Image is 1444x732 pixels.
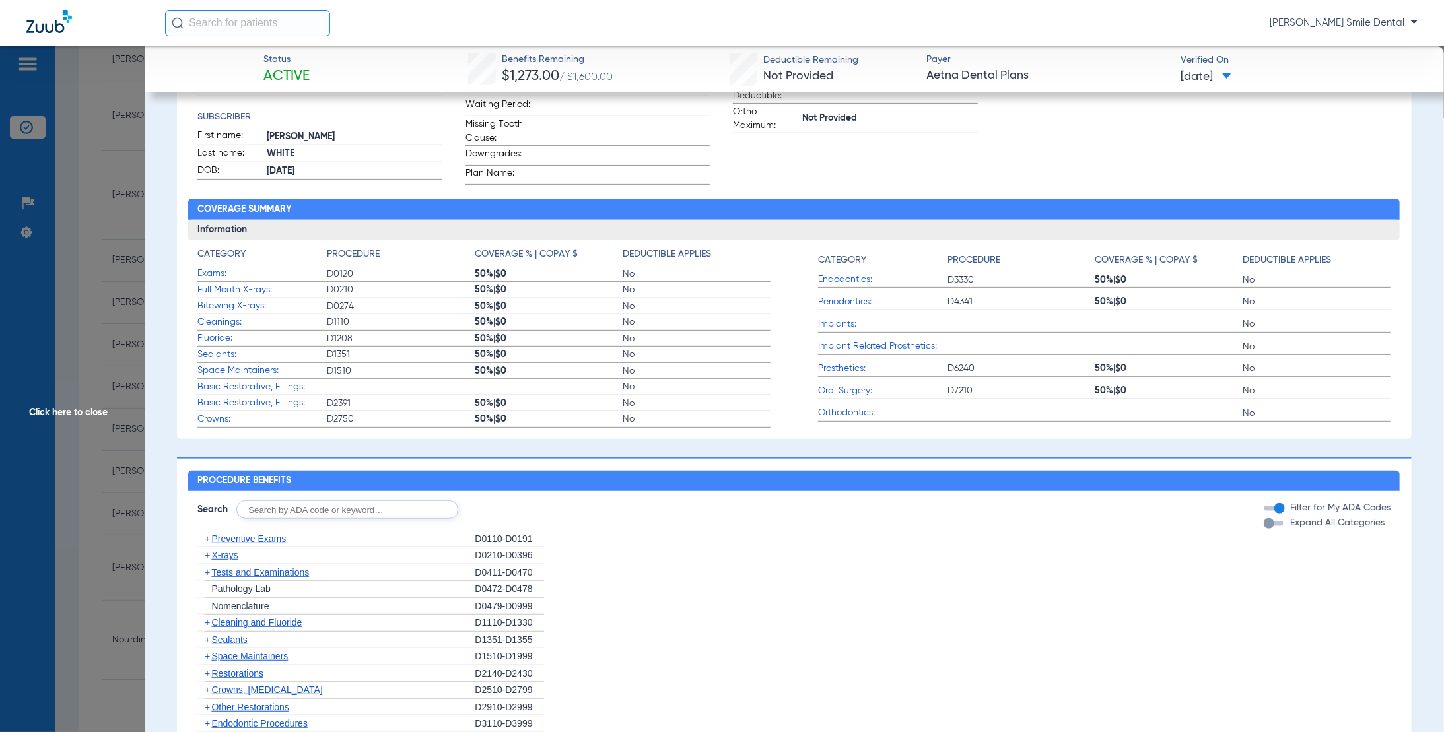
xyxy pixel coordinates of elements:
[1290,518,1385,527] span: Expand All Categories
[733,105,798,133] span: Ortho Maximum:
[197,316,327,329] span: Cleanings:
[947,273,1095,286] span: D3330
[205,668,210,679] span: +
[475,531,544,548] div: D0110-D0191
[26,10,72,33] img: Zuub Logo
[188,199,1400,220] h2: Coverage Summary
[623,397,771,410] span: No
[818,295,947,309] span: Periodontics:
[927,53,1169,67] span: Payer
[211,668,263,679] span: Restorations
[475,300,623,313] span: 50% $0
[475,397,623,410] span: 50% $0
[211,583,271,594] span: Pathology Lab
[623,380,771,393] span: No
[623,283,771,296] span: No
[327,267,475,281] span: D0120
[475,413,623,426] span: 50% $0
[264,53,310,67] span: Status
[197,283,327,297] span: Full Mouth X-rays:
[188,220,1400,241] h3: Information
[172,17,184,29] img: Search Icon
[197,147,262,162] span: Last name:
[1243,340,1391,353] span: No
[475,699,544,716] div: D2910-D2999
[211,702,289,712] span: Other Restorations
[236,500,458,519] input: Search by ADA code or keyword…
[1243,317,1391,331] span: No
[327,316,475,329] span: D1110
[475,682,544,699] div: D2510-D2799
[327,348,475,361] span: D1351
[465,147,530,165] span: Downgrades:
[475,564,544,582] div: D0411-D0470
[267,147,442,161] span: WHITE
[327,248,475,266] app-breakdown-title: Procedure
[1378,669,1444,732] div: Chat Widget
[264,67,310,86] span: Active
[623,300,771,313] span: No
[1095,384,1243,397] span: 50% $0
[205,634,210,645] span: +
[1114,275,1116,284] span: |
[623,316,771,329] span: No
[211,718,308,729] span: Endodontic Procedures
[818,362,947,376] span: Prosthetics:
[211,684,322,695] span: Crowns, [MEDICAL_DATA]
[559,72,613,83] span: / $1,600.00
[475,598,544,615] div: D0479-D0999
[947,384,1095,397] span: D7210
[465,98,530,116] span: Waiting Period:
[211,634,247,645] span: Sealants
[1243,248,1391,272] app-breakdown-title: Deductible Applies
[493,350,495,359] span: |
[197,503,228,516] span: Search
[475,283,623,296] span: 50% $0
[947,362,1095,375] span: D6240
[475,248,578,261] h4: Coverage % | Copay $
[197,164,262,180] span: DOB:
[211,550,238,560] span: X-rays
[327,300,475,313] span: D0274
[205,684,210,695] span: +
[493,415,495,424] span: |
[475,348,623,361] span: 50% $0
[1243,253,1332,267] h4: Deductible Applies
[197,331,327,345] span: Fluoride:
[493,285,495,294] span: |
[1095,248,1243,272] app-breakdown-title: Coverage % | Copay $
[818,317,947,331] span: Implants:
[211,651,288,661] span: Space Maintainers
[818,248,947,272] app-breakdown-title: Category
[802,112,977,125] span: Not Provided
[818,384,947,398] span: Oral Surgery:
[1095,253,1198,267] h4: Coverage % | Copay $
[947,248,1095,272] app-breakdown-title: Procedure
[327,397,475,410] span: D2391
[475,364,623,378] span: 50% $0
[1114,386,1116,395] span: |
[493,366,495,376] span: |
[465,166,530,184] span: Plan Name:
[267,164,442,178] span: [DATE]
[623,248,771,266] app-breakdown-title: Deductible Applies
[493,317,495,327] span: |
[1243,407,1391,420] span: No
[1114,364,1116,373] span: |
[211,601,269,611] span: Nomenclature
[197,413,327,426] span: Crowns:
[623,364,771,378] span: No
[502,69,559,83] span: $1,273.00
[493,269,495,279] span: |
[205,533,210,544] span: +
[211,533,286,544] span: Preventive Exams
[475,547,544,564] div: D0210-D0396
[197,380,327,394] span: Basic Restorative, Fillings:
[1095,362,1243,375] span: 50% $0
[623,267,771,281] span: No
[205,550,210,560] span: +
[197,396,327,410] span: Basic Restorative, Fillings:
[197,248,246,261] h4: Category
[763,53,858,67] span: Deductible Remaining
[197,248,327,266] app-breakdown-title: Category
